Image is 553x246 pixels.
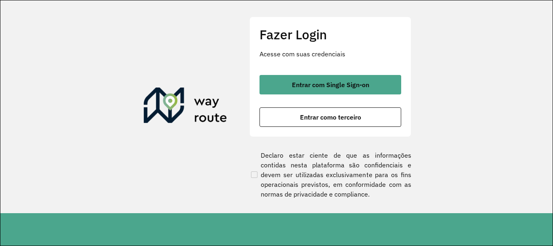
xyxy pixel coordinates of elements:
p: Acesse com suas credenciais [259,49,401,59]
img: Roteirizador AmbevTech [144,88,227,126]
h2: Fazer Login [259,27,401,42]
span: Entrar como terceiro [300,114,361,120]
span: Entrar com Single Sign-on [292,81,369,88]
label: Declaro estar ciente de que as informações contidas nesta plataforma são confidenciais e devem se... [249,150,411,199]
button: button [259,107,401,127]
button: button [259,75,401,94]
